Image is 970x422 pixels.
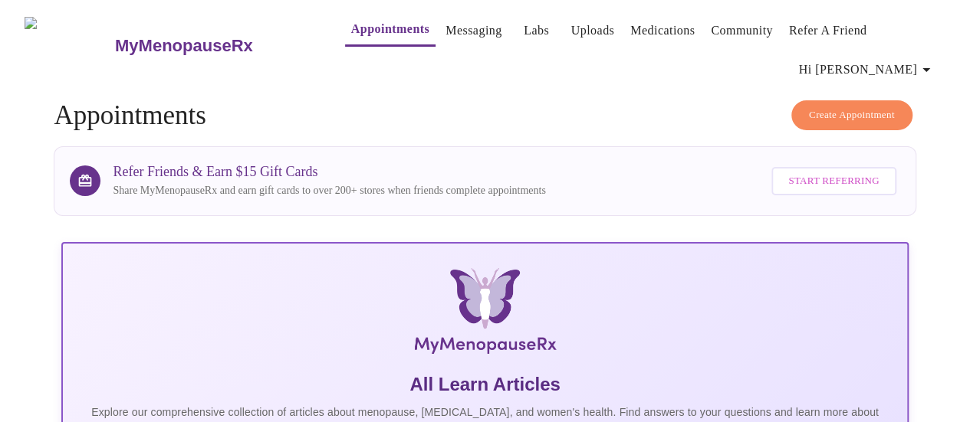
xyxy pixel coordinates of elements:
a: Labs [524,20,549,41]
a: Start Referring [768,159,899,203]
img: MyMenopauseRx Logo [25,17,113,74]
p: Share MyMenopauseRx and earn gift cards to over 200+ stores when friends complete appointments [113,183,545,198]
a: MyMenopauseRx [113,19,314,73]
h4: Appointments [54,100,916,131]
button: Create Appointment [791,100,912,130]
h3: Refer Friends & Earn $15 Gift Cards [113,164,545,180]
button: Messaging [439,15,508,46]
span: Hi [PERSON_NAME] [799,59,935,80]
span: Create Appointment [809,106,895,124]
a: Community [711,20,773,41]
h5: All Learn Articles [75,372,894,397]
a: Uploads [571,20,615,41]
span: Start Referring [788,172,879,190]
button: Appointments [345,14,436,47]
img: MyMenopauseRx Logo [202,268,767,360]
a: Refer a Friend [789,20,867,41]
button: Start Referring [771,167,896,195]
a: Appointments [351,18,429,40]
button: Hi [PERSON_NAME] [793,54,942,85]
button: Community [705,15,779,46]
h3: MyMenopauseRx [115,36,253,56]
button: Refer a Friend [783,15,873,46]
a: Messaging [446,20,501,41]
button: Medications [624,15,701,46]
a: Medications [630,20,695,41]
button: Uploads [565,15,621,46]
button: Labs [512,15,561,46]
